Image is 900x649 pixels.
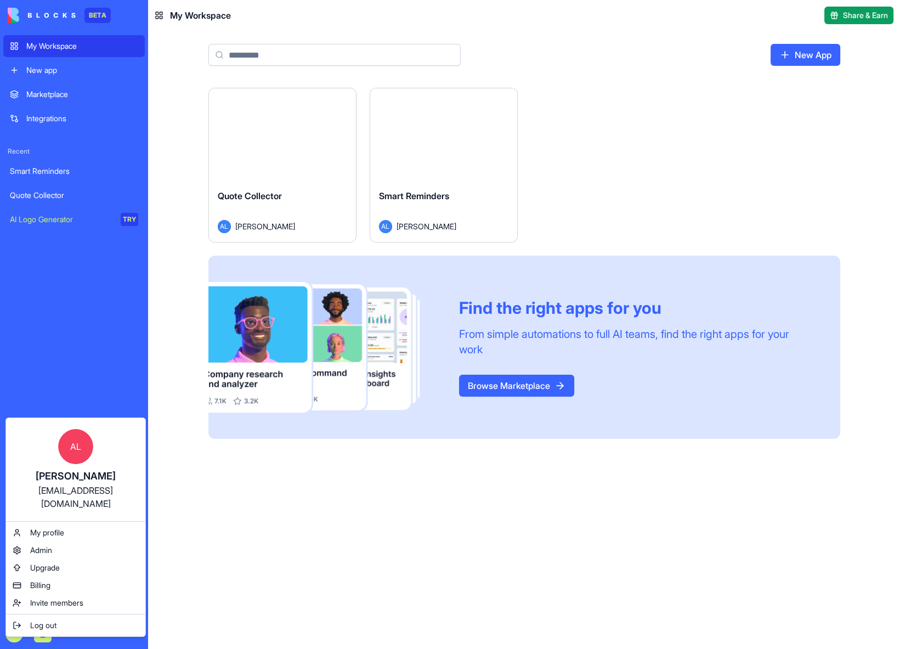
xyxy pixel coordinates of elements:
span: Admin [30,545,52,556]
span: Billing [30,580,50,591]
div: AI Logo Generator [10,214,113,225]
span: Log out [30,620,56,631]
span: Recent [3,147,145,156]
a: My profile [8,524,143,541]
div: Smart Reminders [10,166,138,177]
span: Invite members [30,597,83,608]
div: Quote Collector [10,190,138,201]
div: [PERSON_NAME] [17,469,134,484]
span: My profile [30,527,64,538]
a: Admin [8,541,143,559]
a: AL[PERSON_NAME][EMAIL_ADDRESS][DOMAIN_NAME] [8,420,143,519]
a: Upgrade [8,559,143,577]
span: Upgrade [30,562,60,573]
div: [EMAIL_ADDRESS][DOMAIN_NAME] [17,484,134,510]
a: Invite members [8,594,143,612]
span: AL [58,429,93,464]
div: TRY [121,213,138,226]
a: Billing [8,577,143,594]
